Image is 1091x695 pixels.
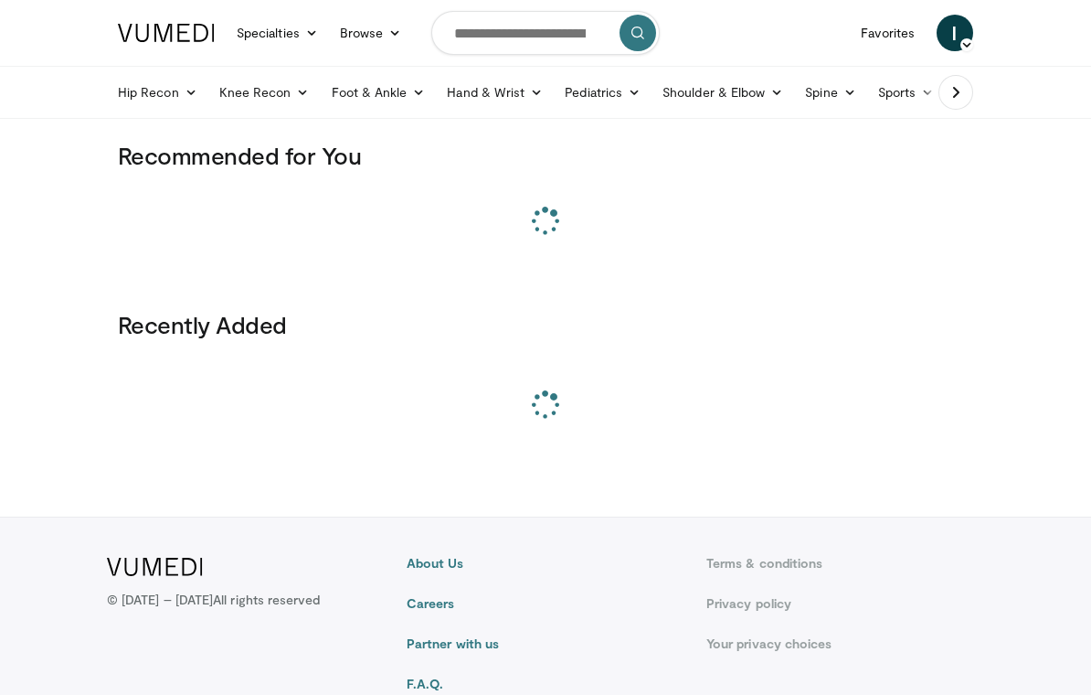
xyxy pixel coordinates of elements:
a: F.A.Q. [407,675,684,693]
a: Careers [407,594,684,613]
a: Hand & Wrist [436,74,554,111]
img: VuMedi Logo [107,558,203,576]
a: About Us [407,554,684,572]
p: © [DATE] – [DATE] [107,591,321,609]
a: I [937,15,973,51]
a: Terms & conditions [706,554,984,572]
a: Pediatrics [554,74,651,111]
a: Favorites [850,15,926,51]
a: Specialties [226,15,329,51]
a: Hip Recon [107,74,208,111]
input: Search topics, interventions [431,11,660,55]
h3: Recently Added [118,310,973,339]
a: Spine [794,74,866,111]
a: Your privacy choices [706,635,984,653]
a: Sports [867,74,946,111]
img: VuMedi Logo [118,24,215,42]
a: Shoulder & Elbow [651,74,794,111]
a: Browse [329,15,413,51]
h3: Recommended for You [118,141,973,170]
a: Partner with us [407,635,684,653]
a: Knee Recon [208,74,321,111]
a: Foot & Ankle [321,74,437,111]
span: All rights reserved [213,592,320,607]
a: Privacy policy [706,594,984,613]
